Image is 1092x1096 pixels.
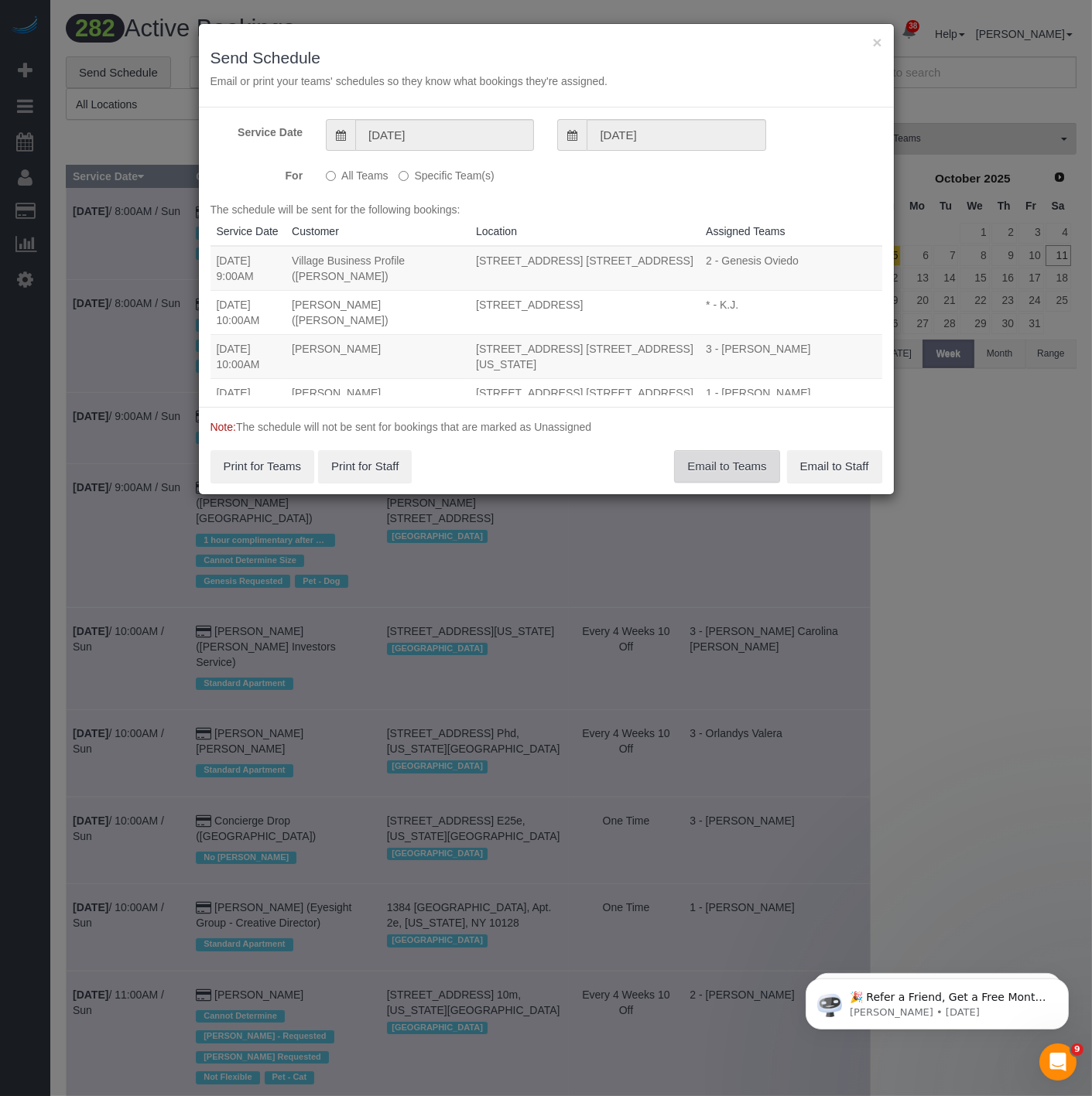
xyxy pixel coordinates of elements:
h3: Send Schedule [211,49,882,67]
label: All Teams [326,162,388,183]
input: Specific Team(s) [399,171,409,181]
td: [STREET_ADDRESS] [STREET_ADDRESS] [470,246,700,291]
iframe: Intercom live chat [1039,1043,1077,1081]
td: [STREET_ADDRESS] [470,290,700,334]
label: Service Date [199,119,315,140]
td: [PERSON_NAME] ([PERSON_NAME]) [286,290,470,334]
input: To [587,119,765,151]
p: The schedule will not be sent for bookings that are marked as Unassigned [211,419,882,435]
button: Email to Teams [674,450,779,483]
td: [DATE] 10:00AM [211,290,286,334]
span: 🎉 Refer a Friend, Get a Free Month! 🎉 Love Automaid? Share the love! When you refer a friend who ... [67,45,265,211]
td: [STREET_ADDRESS] [STREET_ADDRESS][US_STATE] [470,334,700,378]
iframe: Intercom notifications message [782,946,1092,1054]
label: For [199,162,315,183]
td: 2 - Genesis Oviedo [700,246,881,291]
p: Email or print your teams' schedules so they know what bookings they're assigned. [211,73,882,89]
td: [PERSON_NAME] [286,378,470,422]
td: [DATE] 10:00AM [211,334,286,378]
td: [PERSON_NAME] [286,334,470,378]
th: Location [470,217,700,246]
th: Service Date [211,217,286,246]
button: Email to Staff [787,450,882,483]
td: * - K.J. [700,290,881,334]
input: All Teams [326,171,336,181]
button: Print for Teams [211,450,315,483]
td: [DATE] 10:00AM [211,378,286,422]
th: Customer [286,217,470,246]
th: Assigned Teams [700,217,881,246]
p: Message from Ellie, sent 1d ago [67,60,267,73]
div: The schedule will be sent for the following bookings: [211,202,882,395]
td: [STREET_ADDRESS] [STREET_ADDRESS][US_STATE] [470,378,700,422]
td: 1 - [PERSON_NAME] [700,378,881,422]
td: 3 - [PERSON_NAME] [700,334,881,378]
span: Note: [211,421,236,433]
td: [DATE] 9:00AM [211,246,286,291]
button: Print for Staff [318,450,412,483]
td: Village Business Profile ([PERSON_NAME]) [286,246,470,291]
label: Specific Team(s) [399,162,494,183]
input: From [355,119,534,151]
span: 9 [1071,1043,1083,1056]
button: × [872,34,881,50]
